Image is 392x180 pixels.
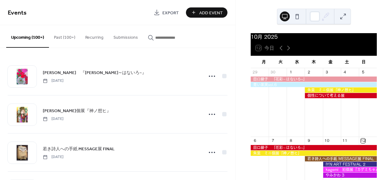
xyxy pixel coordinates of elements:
div: 日 [355,56,372,68]
div: 水 [289,56,306,68]
span: [DATE] [43,78,64,84]
a: [PERSON_NAME]個展『神ノ想ヒ』 [43,107,111,114]
div: 1 [288,70,293,75]
div: 朱里 ミニ個展『神ノ想ヒ』 [305,87,377,93]
div: 10 [325,138,329,143]
div: 4 [343,70,347,75]
div: 2 [306,70,311,75]
span: Export [162,10,179,16]
button: Recurring [80,25,108,47]
div: やみかわ 3 [323,173,377,178]
span: 若き詩人への手紙 MESSAGE展 FINAL [43,146,115,152]
div: 若き詩人への手紙 MESSAGE展 FINAL [305,156,377,161]
div: 田口綾子 『花彩∼はないろ~』 [251,145,377,150]
div: 29 [253,70,257,75]
div: kagemi 初個展『カゲミちゃんの日常』 [323,167,377,172]
div: 田口綾子 『花彩∼はないろ~』 [251,77,377,82]
a: [PERSON_NAME] 『[PERSON_NAME]∼はないろ~』 [43,69,146,76]
div: 30 [271,70,275,75]
div: 10月 2025 [251,33,377,41]
div: 木 [306,56,322,68]
div: 金 [322,56,339,68]
div: 青い果実vol.6 [251,82,377,87]
div: IYN ART FESTIVAL 2 [323,162,377,167]
button: Upcoming (100+) [6,25,49,48]
div: 6 [253,138,257,143]
a: Export [149,7,183,18]
span: [PERSON_NAME] 『[PERSON_NAME]∼はないろ~』 [43,70,146,76]
a: 若き詩人への手紙 MESSAGE展 FINAL [43,145,115,152]
span: [DATE] [43,116,64,122]
button: Add Event [186,7,227,18]
button: Submissions [108,25,143,47]
div: 7 [271,138,275,143]
span: [DATE] [43,154,64,160]
button: Past (100+) [49,25,80,47]
div: 火 [272,56,289,68]
div: 8 [288,138,293,143]
div: 個性について考える展 [305,93,377,98]
div: 5 [361,70,365,75]
span: [PERSON_NAME]個展『神ノ想ヒ』 [43,108,111,114]
div: 3 [325,70,329,75]
div: 9 [306,138,311,143]
span: Events [8,7,27,19]
span: Add Event [199,10,223,16]
div: 12 [361,138,365,143]
div: 朱里 ミニ個展『神ノ想ヒ』 [251,151,377,156]
div: 11 [343,138,347,143]
div: 土 [339,56,355,68]
div: 月 [256,56,272,68]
